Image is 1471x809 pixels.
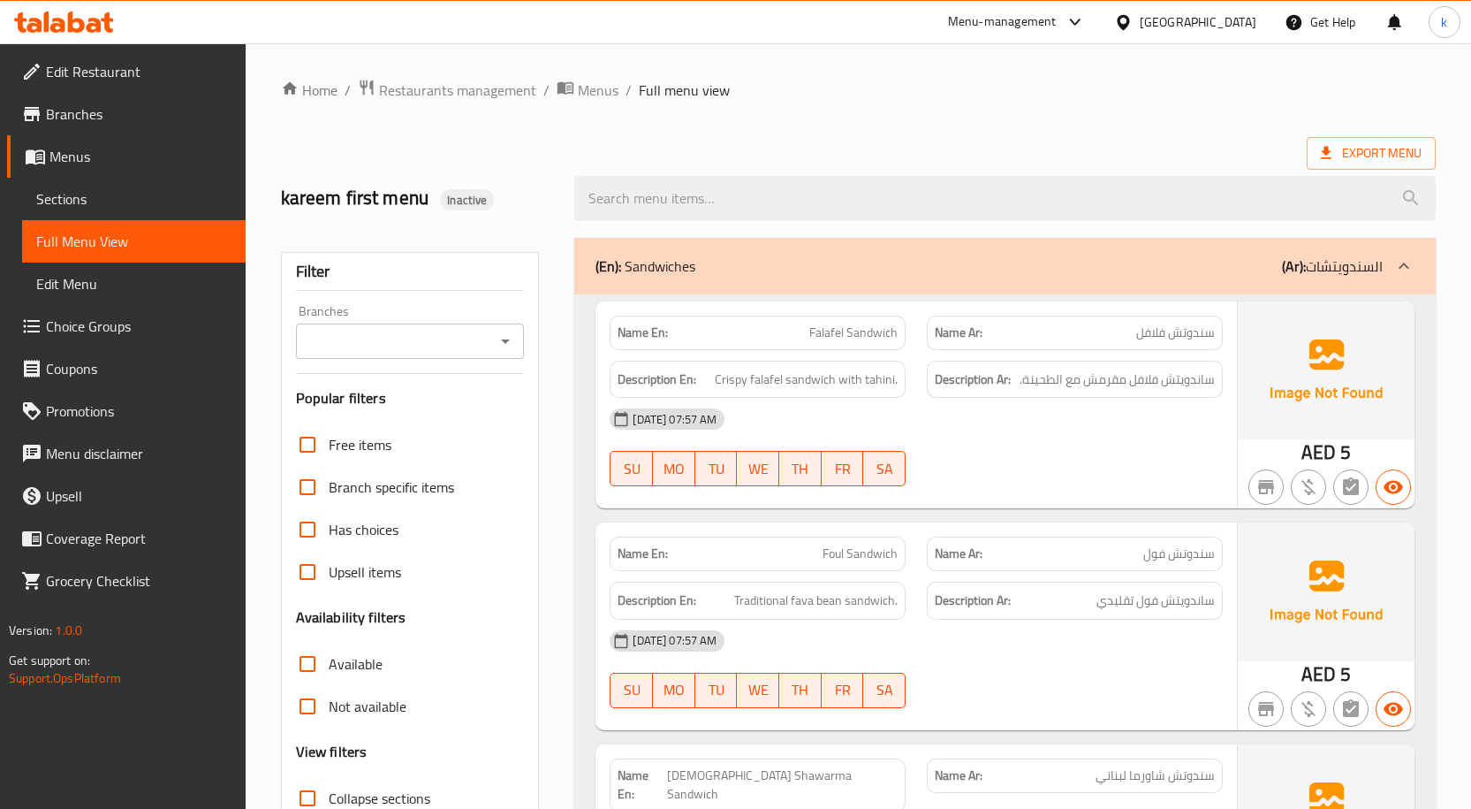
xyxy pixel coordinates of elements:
img: Ae5nvW7+0k+MAAAAAElFTkSuQmCC [1238,301,1414,439]
button: WE [737,673,779,708]
a: Promotions [7,390,246,432]
span: MO [660,456,688,482]
a: Sections [22,178,246,220]
span: 1.0.0 [55,619,82,642]
span: Menus [49,146,231,167]
h3: Availability filters [296,607,406,628]
button: WE [737,451,779,486]
a: Grocery Checklist [7,560,246,602]
li: / [626,80,632,101]
a: Coupons [7,347,246,390]
button: SA [863,673,906,708]
span: Export Menu [1307,137,1436,170]
span: Coupons [46,358,231,379]
span: SA [870,677,899,703]
h3: View filters [296,742,368,762]
span: Version: [9,619,52,642]
a: Menus [7,135,246,178]
span: Upsell items [329,561,401,583]
a: Upsell [7,475,246,517]
span: Full Menu View [36,231,231,252]
strong: Description En: [618,369,696,391]
button: MO [653,673,695,708]
span: [DATE] 07:57 AM [626,632,724,649]
strong: Description Ar: [935,590,1011,612]
span: Branches [46,103,231,125]
a: Branches [7,93,246,135]
span: سندوتش فول [1143,545,1215,563]
span: WE [744,677,772,703]
span: [DEMOGRAPHIC_DATA] Shawarma Sandwich [667,767,899,804]
span: AED [1301,435,1336,469]
span: Crispy falafel sandwich with tahini. [715,369,898,391]
span: Traditional fava bean sandwich. [734,590,898,612]
span: Collapse sections [329,788,430,809]
span: Available [329,653,383,675]
span: Falafel Sandwich [809,324,898,342]
strong: Name Ar: [935,767,982,785]
button: FR [822,673,864,708]
strong: Name En: [618,324,668,342]
button: TH [779,451,822,486]
a: Menu disclaimer [7,432,246,475]
button: SU [610,451,653,486]
button: TU [695,673,738,708]
button: FR [822,451,864,486]
img: Ae5nvW7+0k+MAAAAAElFTkSuQmCC [1238,523,1414,660]
button: Not branch specific item [1248,691,1284,727]
div: Menu-management [948,11,1057,33]
a: Restaurants management [358,79,536,102]
span: Edit Menu [36,273,231,294]
span: سندوتش فلافل [1136,324,1215,342]
a: Edit Restaurant [7,50,246,93]
a: Coverage Report [7,517,246,560]
span: Coverage Report [46,528,231,549]
strong: Name Ar: [935,545,982,563]
input: search [574,176,1436,221]
h2: kareem first menu [281,185,554,211]
span: FR [829,456,857,482]
li: / [543,80,550,101]
span: Branch specific items [329,477,454,498]
p: السندويتشات [1282,256,1383,277]
strong: Name Ar: [935,324,982,342]
span: Get support on: [9,649,90,672]
button: Not has choices [1333,469,1369,505]
button: Available [1376,691,1411,727]
span: سندوتش شاورما لبناني [1096,767,1215,785]
span: Grocery Checklist [46,570,231,591]
b: (Ar): [1282,253,1306,279]
a: Home [281,80,337,101]
span: WE [744,456,772,482]
span: Export Menu [1321,142,1422,164]
strong: Description En: [618,590,696,612]
span: SA [870,456,899,482]
strong: Description Ar: [935,369,1011,391]
button: Available [1376,469,1411,505]
a: Choice Groups [7,305,246,347]
div: [GEOGRAPHIC_DATA] [1140,12,1256,32]
div: (En): Sandwiches(Ar):السندويتشات [574,238,1436,294]
span: [DATE] 07:57 AM [626,411,724,428]
span: Restaurants management [379,80,536,101]
a: Support.OpsPlatform [9,667,121,690]
button: Purchased item [1291,691,1326,727]
span: Upsell [46,485,231,507]
span: 5 [1340,435,1351,469]
span: SU [618,677,646,703]
span: Not available [329,696,406,717]
span: MO [660,677,688,703]
span: SU [618,456,646,482]
span: Sections [36,188,231,210]
span: Inactive [440,192,494,209]
div: Filter [296,253,525,291]
span: Promotions [46,401,231,422]
span: TH [786,456,815,482]
li: / [345,80,351,101]
button: TU [695,451,738,486]
strong: Name En: [618,767,666,804]
span: Free items [329,434,391,455]
span: Choice Groups [46,316,231,337]
span: TU [702,456,731,482]
a: Edit Menu [22,263,246,305]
